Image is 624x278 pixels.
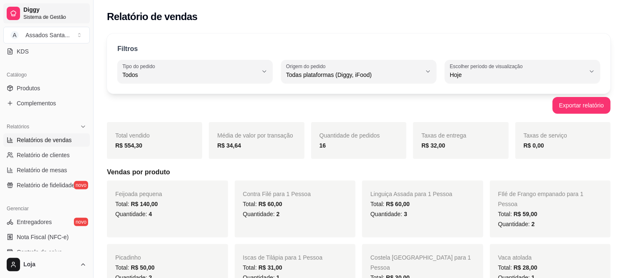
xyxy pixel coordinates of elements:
[370,201,410,207] span: Total:
[286,63,328,70] label: Origem do pedido
[117,60,273,83] button: Tipo do pedidoTodos
[3,68,90,82] div: Catálogo
[115,264,155,271] span: Total:
[259,201,282,207] span: R$ 60,00
[276,211,280,217] span: 2
[107,10,198,23] h2: Relatório de vendas
[243,201,282,207] span: Total:
[3,245,90,259] a: Controle de caixa
[10,31,19,39] span: A
[370,191,452,197] span: Linguiça Assada para 1 Pessoa
[3,45,90,58] a: KDS
[524,142,544,149] strong: R$ 0,00
[131,201,158,207] span: R$ 140,00
[17,47,29,56] span: KDS
[421,132,466,139] span: Taxas de entrega
[370,254,471,271] span: Costela [GEOGRAPHIC_DATA] para 1 Pessoa
[3,97,90,110] a: Complementos
[243,254,323,261] span: Iscas de Tilápia para 1 Pessoa
[17,136,72,144] span: Relatórios de vendas
[3,179,90,192] a: Relatório de fidelidadenovo
[3,202,90,215] div: Gerenciar
[498,191,584,207] span: FIlé de Frango empanado para 1 Pessoa
[386,201,410,207] span: R$ 60,00
[115,254,141,261] span: Picadinho
[421,142,445,149] strong: R$ 32,00
[3,215,90,229] a: Entregadoresnovo
[286,71,421,79] span: Todas plataformas (Diggy, iFood)
[17,233,68,241] span: Nota Fiscal (NFC-e)
[17,248,62,256] span: Controle de caixa
[122,71,258,79] span: Todos
[217,142,241,149] strong: R$ 34,64
[17,151,70,159] span: Relatório de clientes
[117,44,138,54] p: Filtros
[17,181,75,189] span: Relatório de fidelidade
[3,148,90,162] a: Relatório de clientes
[7,123,29,130] span: Relatórios
[17,84,40,92] span: Produtos
[17,218,52,226] span: Entregadores
[122,63,158,70] label: Tipo do pedido
[3,82,90,95] a: Produtos
[445,60,600,83] button: Escolher período de visualizaçãoHoje
[149,211,152,217] span: 4
[498,221,535,227] span: Quantidade:
[107,167,611,177] h5: Vendas por produto
[370,211,407,217] span: Quantidade:
[281,60,436,83] button: Origem do pedidoTodas plataformas (Diggy, iFood)
[243,264,282,271] span: Total:
[498,254,532,261] span: Vaca atolada
[3,3,90,23] a: DiggySistema de Gestão
[498,211,538,217] span: Total:
[3,133,90,147] a: Relatórios de vendas
[3,27,90,43] button: Select a team
[115,142,142,149] strong: R$ 554,30
[3,163,90,177] a: Relatório de mesas
[23,261,76,268] span: Loja
[320,132,380,139] span: Quantidade de pedidos
[17,99,56,107] span: Complementos
[115,132,150,139] span: Total vendido
[23,14,86,20] span: Sistema de Gestão
[553,97,611,114] button: Exportar relatório
[514,264,538,271] span: R$ 28,00
[450,63,525,70] label: Escolher período de visualização
[115,191,162,197] span: Feijoada pequena
[498,264,538,271] span: Total:
[514,211,538,217] span: R$ 59,00
[532,221,535,227] span: 2
[259,264,282,271] span: R$ 31,00
[3,255,90,275] button: Loja
[115,201,158,207] span: Total:
[243,211,280,217] span: Quantidade:
[115,211,152,217] span: Quantidade:
[25,31,70,39] div: Assados Santa ...
[17,166,67,174] span: Relatório de mesas
[524,132,567,139] span: Taxas de serviço
[217,132,293,139] span: Média de valor por transação
[3,230,90,244] a: Nota Fiscal (NFC-e)
[404,211,407,217] span: 3
[23,6,86,14] span: Diggy
[243,191,311,197] span: Contra Filé para 1 Pessoa
[450,71,585,79] span: Hoje
[320,142,326,149] strong: 16
[131,264,155,271] span: R$ 50,00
